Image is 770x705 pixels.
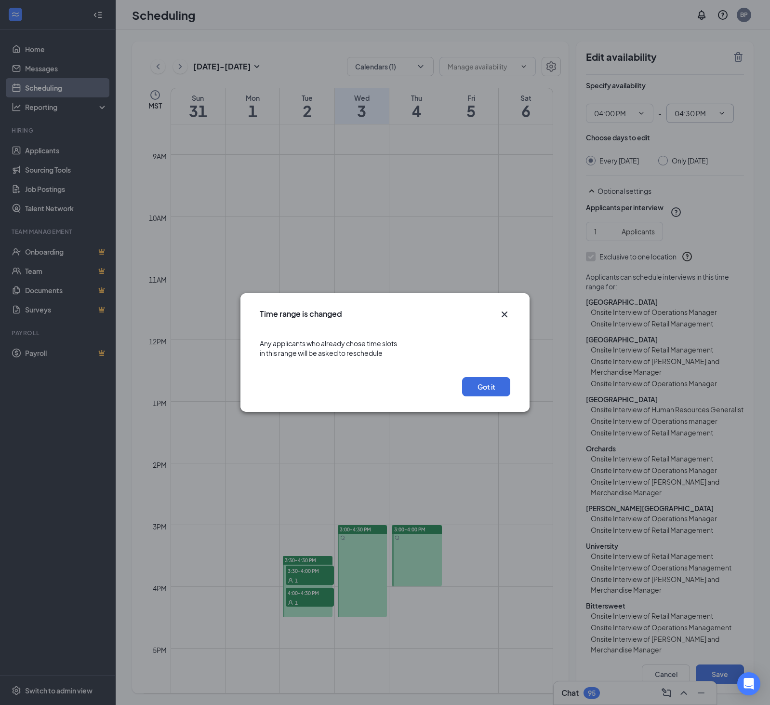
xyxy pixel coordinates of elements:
[462,377,510,396] button: Got it
[737,672,760,695] div: Open Intercom Messenger
[260,329,510,367] div: Any applicants who already chose time slots in this range will be asked to reschedule
[260,309,342,319] h3: Time range is changed
[499,309,510,320] button: Close
[499,309,510,320] svg: Cross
